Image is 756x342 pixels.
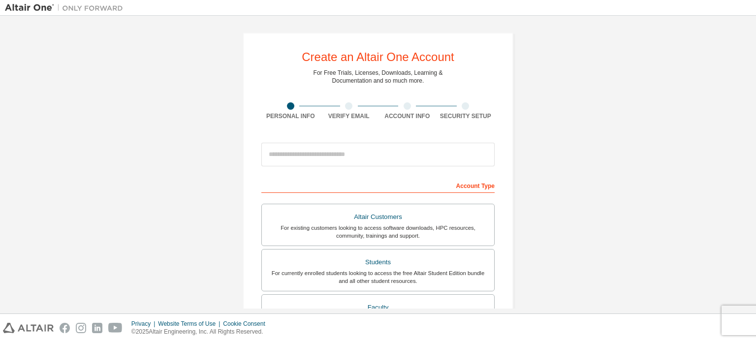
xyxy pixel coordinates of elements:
div: Website Terms of Use [158,320,223,328]
div: Account Type [261,177,495,193]
img: linkedin.svg [92,323,102,333]
div: For Free Trials, Licenses, Downloads, Learning & Documentation and so much more. [314,69,443,85]
div: Security Setup [437,112,495,120]
div: Account Info [378,112,437,120]
p: © 2025 Altair Engineering, Inc. All Rights Reserved. [131,328,271,336]
div: For currently enrolled students looking to access the free Altair Student Edition bundle and all ... [268,269,488,285]
img: Altair One [5,3,128,13]
img: altair_logo.svg [3,323,54,333]
div: Create an Altair One Account [302,51,454,63]
div: Altair Customers [268,210,488,224]
img: instagram.svg [76,323,86,333]
div: Verify Email [320,112,378,120]
div: Personal Info [261,112,320,120]
div: Faculty [268,301,488,314]
div: Privacy [131,320,158,328]
img: youtube.svg [108,323,123,333]
div: Students [268,255,488,269]
div: Cookie Consent [223,320,271,328]
div: For existing customers looking to access software downloads, HPC resources, community, trainings ... [268,224,488,240]
img: facebook.svg [60,323,70,333]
